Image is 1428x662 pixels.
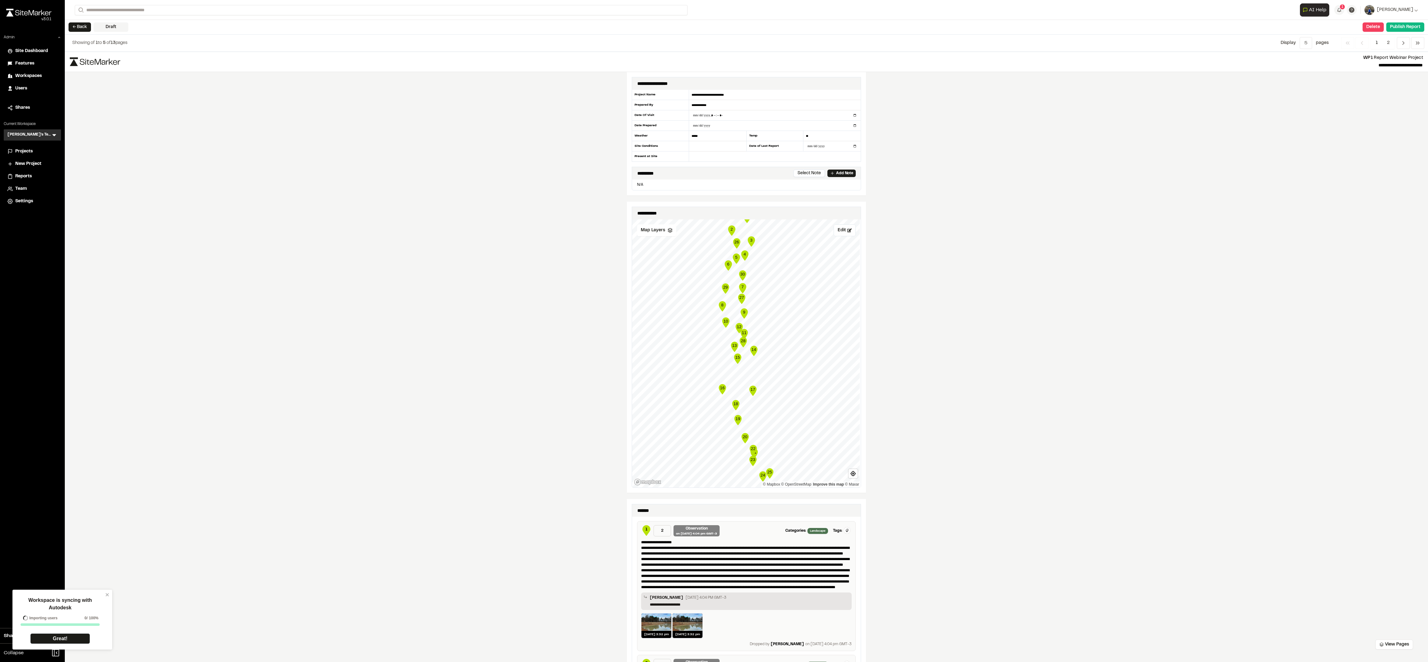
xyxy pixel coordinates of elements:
[641,631,671,638] div: [DATE] 3:32 pm
[781,482,812,487] a: OpenStreetMap
[738,282,747,295] div: Map marker
[69,22,91,32] button: ← Back
[634,478,661,486] a: Mapbox logo
[111,41,116,45] span: 13
[748,385,758,397] div: Map marker
[793,170,825,177] button: Select Note
[721,303,723,307] text: 8
[727,224,736,237] div: Map marker
[1364,5,1418,15] button: [PERSON_NAME]
[845,482,859,487] a: Maxar
[849,469,858,478] button: Find my location
[6,17,51,22] div: Oh geez...please don't...
[807,528,828,534] span: Landscape
[740,307,749,320] div: Map marker
[105,592,110,597] button: close
[7,198,57,205] a: Settings
[4,649,24,657] span: Collapse
[1316,40,1329,46] p: page s
[733,414,743,426] div: Map marker
[632,141,689,151] div: Site Conditions
[7,148,57,155] a: Projects
[732,252,741,265] div: Map marker
[740,249,750,262] div: Map marker
[7,85,57,92] a: Users
[723,319,728,324] text: 10
[89,615,98,621] span: 100%
[760,473,765,477] text: 24
[750,641,769,647] p: Dropped by
[733,401,738,406] text: 18
[7,185,57,192] a: Team
[686,526,708,531] div: Observation
[730,341,739,353] div: Map marker
[4,632,45,640] span: Share Workspace
[7,73,57,79] a: Workspaces
[676,531,717,536] div: on [DATE] 4:04 pm GMT-3
[741,285,744,289] text: 7
[15,185,27,192] span: Team
[844,527,850,534] button: Edit Tags
[1309,6,1326,14] span: AI Help
[21,615,58,621] div: Importing users
[744,252,746,257] text: 4
[1386,22,1424,32] button: Publish Report
[7,48,57,55] a: Site Dashboard
[1300,37,1312,49] button: 5
[735,255,737,260] text: 5
[1334,5,1344,15] button: 1
[735,355,740,360] text: 15
[723,285,728,290] text: 29
[749,444,758,456] div: Map marker
[750,238,752,242] text: 3
[746,131,804,141] div: Temp
[1363,22,1384,32] button: Delete
[724,259,733,272] div: Map marker
[721,282,730,295] div: Map marker
[632,90,689,100] div: Project Name
[833,528,842,534] div: Tags:
[645,527,647,532] span: 1
[15,48,48,55] span: Site Dashboard
[632,121,689,131] div: Date Prepared
[6,9,51,17] img: rebrand.png
[1341,37,1424,49] nav: Navigation
[15,198,33,205] span: Settings
[654,525,671,536] div: 2
[738,269,747,282] div: Map marker
[727,262,729,266] text: 6
[84,615,88,621] span: 0 /
[751,446,755,451] text: 22
[785,528,806,534] div: Categories:
[765,467,774,480] div: Map marker
[732,343,737,348] text: 13
[7,104,57,111] a: Shares
[721,316,731,329] div: Map marker
[743,310,745,314] text: 9
[740,432,750,444] div: Map marker
[15,60,34,67] span: Features
[1377,7,1413,13] span: [PERSON_NAME]
[4,121,61,127] p: Current Workspace
[1371,37,1383,49] span: 1
[751,347,756,352] text: 14
[750,387,755,392] text: 17
[771,641,804,647] p: [PERSON_NAME]
[1382,37,1394,49] span: 2
[17,597,103,612] p: Workspace is syncing with Autodesk
[75,5,86,15] button: Search
[739,295,744,300] text: 27
[125,55,1423,61] p: Report Webinar Project
[30,633,90,644] a: Great!
[15,148,33,155] span: Projects
[740,272,745,276] text: 30
[813,482,844,487] a: Map feedback
[739,336,748,348] div: Map marker
[93,22,128,32] div: Draft
[735,416,740,421] text: 19
[747,235,756,248] div: Map marker
[749,345,759,357] div: Map marker
[7,60,57,67] a: Features
[1375,640,1413,650] button: View Pages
